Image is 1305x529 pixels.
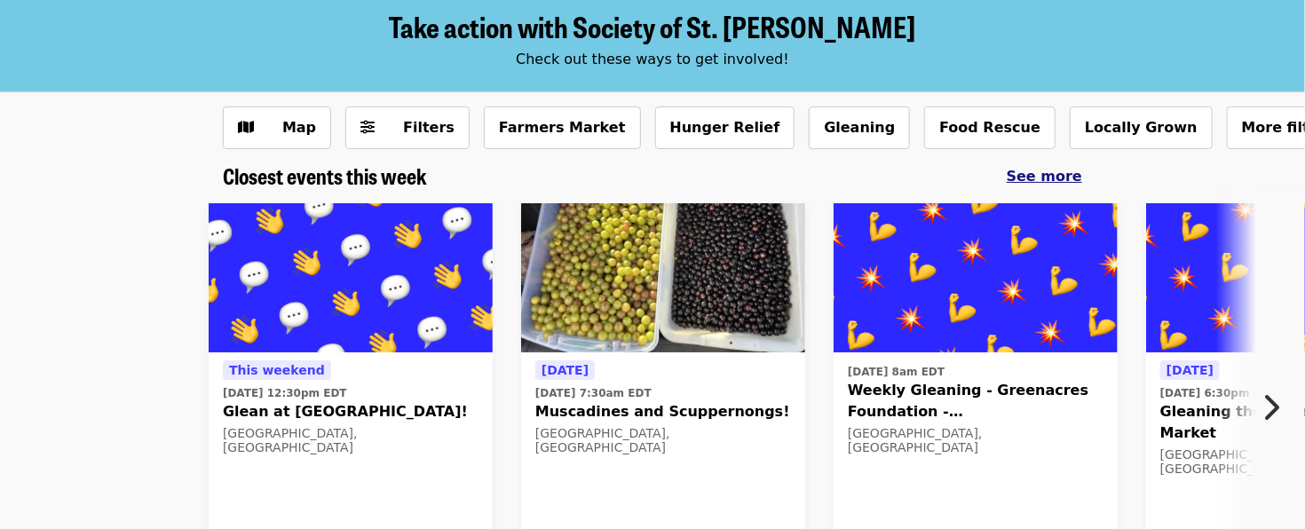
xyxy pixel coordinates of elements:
div: [GEOGRAPHIC_DATA], [GEOGRAPHIC_DATA] [223,426,478,456]
span: Filters [403,119,455,136]
button: Food Rescue [924,107,1056,149]
span: Closest events this week [223,160,427,191]
i: sliders-h icon [360,119,375,136]
a: See more [1007,166,1082,187]
div: Check out these ways to get involved! [223,49,1082,70]
button: Gleaning [809,107,910,149]
span: Map [282,119,316,136]
i: map icon [238,119,254,136]
span: Take action with Society of St. [PERSON_NAME] [390,5,916,47]
span: Muscadines and Scuppernongs! [535,401,791,422]
button: Next item [1246,383,1305,432]
img: Muscadines and Scuppernongs! organized by Society of St. Andrew [521,203,805,352]
a: Closest events this week [223,163,427,189]
span: [DATE] [1167,363,1214,377]
img: Glean at Lynchburg Community Market! organized by Society of St. Andrew [209,203,493,352]
div: Closest events this week [209,163,1096,189]
button: Farmers Market [484,107,641,149]
i: chevron-right icon [1261,391,1279,424]
img: Weekly Gleaning - Greenacres Foundation - Indian Hill organized by Society of St. Andrew [834,203,1118,352]
div: [GEOGRAPHIC_DATA], [GEOGRAPHIC_DATA] [848,426,1103,456]
button: Filters (0 selected) [345,107,470,149]
div: [GEOGRAPHIC_DATA], [GEOGRAPHIC_DATA] [535,426,791,456]
time: [DATE] 12:30pm EDT [223,385,347,401]
time: [DATE] 7:30am EDT [535,385,652,401]
time: [DATE] 8am EDT [848,364,945,380]
span: See more [1007,168,1082,185]
span: Glean at [GEOGRAPHIC_DATA]! [223,401,478,422]
span: Weekly Gleaning - Greenacres Foundation - [GEOGRAPHIC_DATA] [848,380,1103,422]
time: [DATE] 6:30pm EDT [1160,385,1277,401]
button: Hunger Relief [655,107,795,149]
button: Show map view [223,107,331,149]
button: Locally Grown [1070,107,1213,149]
span: This weekend [229,363,325,377]
span: [DATE] [542,363,589,377]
